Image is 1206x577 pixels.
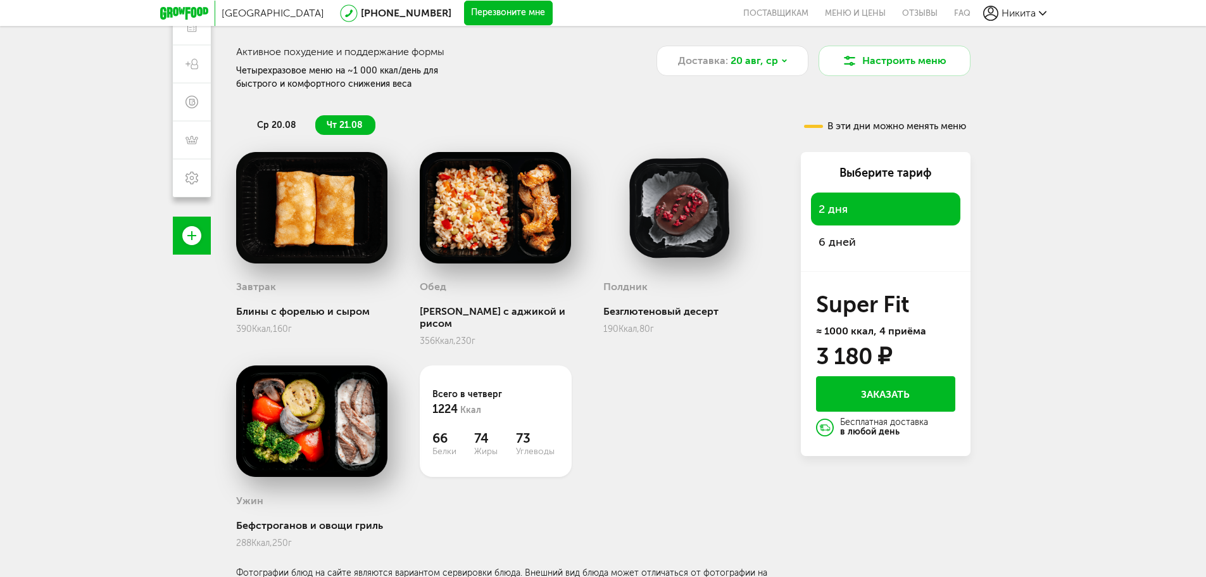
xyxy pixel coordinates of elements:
[432,402,458,416] span: 1224
[816,346,891,367] div: 3 180 ₽
[1002,7,1036,19] span: Никита
[420,305,597,329] div: [PERSON_NAME] с аджикой и рисом
[650,324,654,334] span: г
[432,446,474,457] span: Белки
[840,418,928,437] div: Бесплатная доставка
[236,519,388,531] div: Бефстроганов и овощи гриль
[236,324,388,334] div: 390 160
[460,405,481,415] span: Ккал
[236,538,388,548] div: 288 250
[603,324,755,334] div: 190 80
[840,426,900,437] strong: в любой день
[516,446,558,457] span: Углеводы
[603,305,755,317] div: Безглютеновый десерт
[257,120,296,130] span: ср 20.08
[816,325,926,337] span: ≈ 1000 ккал, 4 приёма
[252,324,273,334] span: Ккал,
[619,324,639,334] span: Ккал,
[251,538,272,548] span: Ккал,
[811,165,960,181] div: Выберите тариф
[432,388,559,418] div: Всего в четверг
[804,122,966,131] div: В эти дни можно менять меню
[819,202,848,216] span: 2 дня
[816,295,955,315] h3: Super Fit
[288,324,292,334] span: г
[236,281,276,293] h3: Завтрак
[222,7,324,19] span: [GEOGRAPHIC_DATA]
[420,281,446,293] h3: Обед
[420,336,597,346] div: 356 230
[603,281,648,293] h3: Полдник
[327,120,363,130] span: чт 21.08
[472,336,475,346] span: г
[816,376,955,412] button: Заказать
[435,336,456,346] span: Ккал,
[474,446,516,457] span: Жиры
[236,365,388,477] img: big_02TwCZap28iIStl4.png
[236,305,388,317] div: Блины с форелью и сыром
[819,235,856,249] span: 6 дней
[819,46,970,76] button: Настроить меню
[464,1,553,26] button: Перезвоните мне
[420,152,572,263] img: big_sz9PS315UjtpT7sm.png
[288,538,292,548] span: г
[731,53,778,68] span: 20 авг, ср
[236,152,388,263] img: big_3Mnejz8ECeUGUWJS.png
[236,46,616,58] h3: Активное похудение и поддержание формы
[236,64,472,91] div: Четырехразовое меню на ~1 000 ккал/день для быстрого и комфортного снижения веса
[603,152,755,263] img: big_eAVv8rb9pNbAzEUD.png
[678,53,728,68] span: Доставка:
[361,7,451,19] a: [PHONE_NUMBER]
[516,431,558,446] span: 73
[236,495,263,507] h3: Ужин
[432,431,474,446] span: 66
[474,431,516,446] span: 74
